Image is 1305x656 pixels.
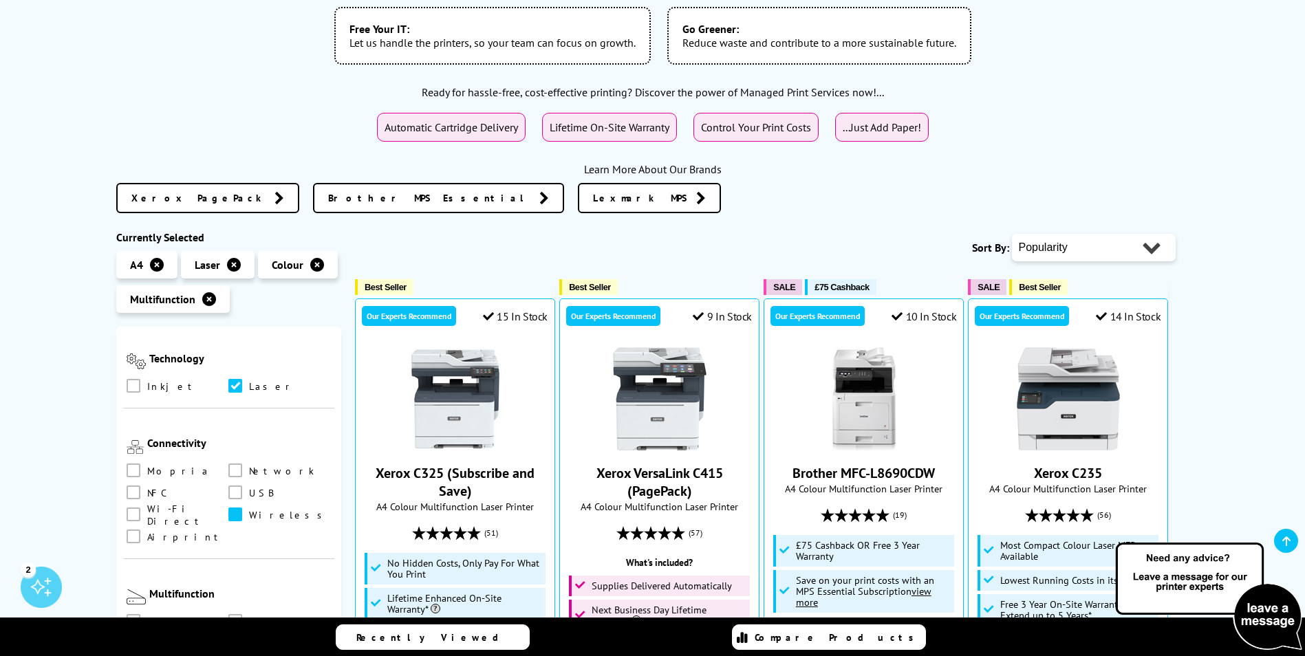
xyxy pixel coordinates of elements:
[843,120,921,134] span: ...Just Add Paper!
[1017,439,1120,453] a: Xerox C235
[195,258,220,272] span: Laser
[592,604,747,626] span: Next Business Day Lifetime Warranty
[796,584,931,609] u: view more
[147,436,332,450] div: Connectivity
[569,282,611,292] span: Best Seller
[387,593,543,615] span: Lifetime Enhanced On-Site Warranty*
[116,162,1189,176] div: Learn More About Our Brands
[116,183,299,213] a: Xerox PagePack
[796,573,934,609] span: Save on your print costs with an MPS Essential Subscription
[387,558,543,580] span: No Hidden Costs, Only Pay For What You Print
[127,589,146,604] img: Multifunction
[1019,282,1061,292] span: Best Seller
[593,191,689,205] span: Lexmark MPS
[376,464,535,500] a: Xerox C325 (Subscribe and Save)
[978,282,1000,292] span: SALE
[249,485,273,501] span: USB
[355,279,413,295] button: Best Seller
[130,292,195,306] span: Multifunction
[131,191,268,205] span: Xerox PagePack
[559,279,618,295] button: Best Seller
[1017,347,1120,450] img: Xerox C235
[147,529,224,545] span: Airprint
[1000,575,1142,586] span: Lowest Running Costs in its Class
[336,624,530,650] a: Recently Viewed
[21,562,36,577] div: 2
[149,351,331,365] div: Technology
[975,482,1161,495] span: A4 Colour Multifunction Laser Printer
[682,22,956,36] b: Go Greener:
[755,631,921,644] span: Compare Products
[147,463,210,479] span: Mopria
[689,520,702,546] span: (57)
[1034,464,1102,482] a: Xerox C235
[1112,540,1305,653] img: Open Live Chat window
[249,463,314,479] span: Network
[732,624,926,650] a: Compare Products
[972,241,1009,254] span: Sort By:
[365,282,407,292] span: Best Seller
[812,439,916,453] a: Brother MFC-L8690CDW
[484,520,498,546] span: (51)
[147,485,166,501] span: NFC
[773,282,795,292] span: SALE
[116,85,1189,99] div: Ready for hassle-free, cost-effective printing? Discover the power of Managed Print Services now!...
[764,279,802,295] button: SALE
[1000,540,1156,562] span: Most Compact Colour Laser MFP Available
[667,7,971,65] li: Reduce waste and contribute to a more sustainable future.
[363,500,548,513] span: A4 Colour Multifunction Laser Printer
[249,507,330,523] span: Wireless
[567,556,752,569] div: What's included?
[313,183,564,213] a: Brother MPS Essential
[349,22,636,36] b: Free Your IT:
[147,379,198,394] span: Inkjet
[893,502,907,528] span: (19)
[770,306,865,326] div: Our Experts Recommend
[149,587,332,600] div: Multifunction
[550,120,669,134] span: Lifetime On-Site Warranty
[796,540,951,562] span: £75 Cashback OR Free 3 Year Warranty
[771,482,956,495] span: A4 Colour Multifunction Laser Printer
[608,439,711,453] a: Xerox VersaLink C415 (PagePack)
[968,279,1006,295] button: SALE
[812,347,916,450] img: Brother MFC-L8690CDW
[147,507,229,523] span: Wi-Fi Direct
[1000,599,1156,621] span: Free 3 Year On-Site Warranty and Extend up to 5 Years*
[1009,279,1068,295] button: Best Seller
[127,353,147,369] img: Technology
[815,282,869,292] span: £75 Cashback
[567,500,752,513] span: A4 Colour Multifunction Laser Printer
[975,306,1069,326] div: Our Experts Recommend
[147,614,193,629] span: Copy
[127,440,144,454] img: Connectivity
[249,614,277,629] span: Fax
[328,191,532,205] span: Brother MPS Essential
[608,347,711,450] img: Xerox VersaLink C415 (PagePack)
[592,580,732,591] span: Supplies Delivered Automatically
[483,309,548,323] div: 15 In Stock
[249,379,295,394] span: Laser
[385,120,518,134] span: Automatic Cartridge Delivery
[792,464,935,482] a: Brother MFC-L8690CDW
[334,7,651,65] li: Let us handle the printers, so your team can focus on growth.
[404,439,507,453] a: Xerox C325 (Subscribe and Save)
[693,309,752,323] div: 9 In Stock
[701,120,811,134] span: Control Your Print Costs
[1097,502,1111,528] span: (56)
[356,631,513,644] span: Recently Viewed
[566,306,660,326] div: Our Experts Recommend
[578,183,721,213] a: Lexmark MPS
[805,279,876,295] button: £75 Cashback
[596,464,723,500] a: Xerox VersaLink C415 (PagePack)
[892,309,956,323] div: 10 In Stock
[116,230,342,244] div: Currently Selected
[1096,309,1161,323] div: 14 In Stock
[272,258,303,272] span: Colour
[404,347,507,450] img: Xerox C325 (Subscribe and Save)
[362,306,456,326] div: Our Experts Recommend
[130,258,143,272] span: A4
